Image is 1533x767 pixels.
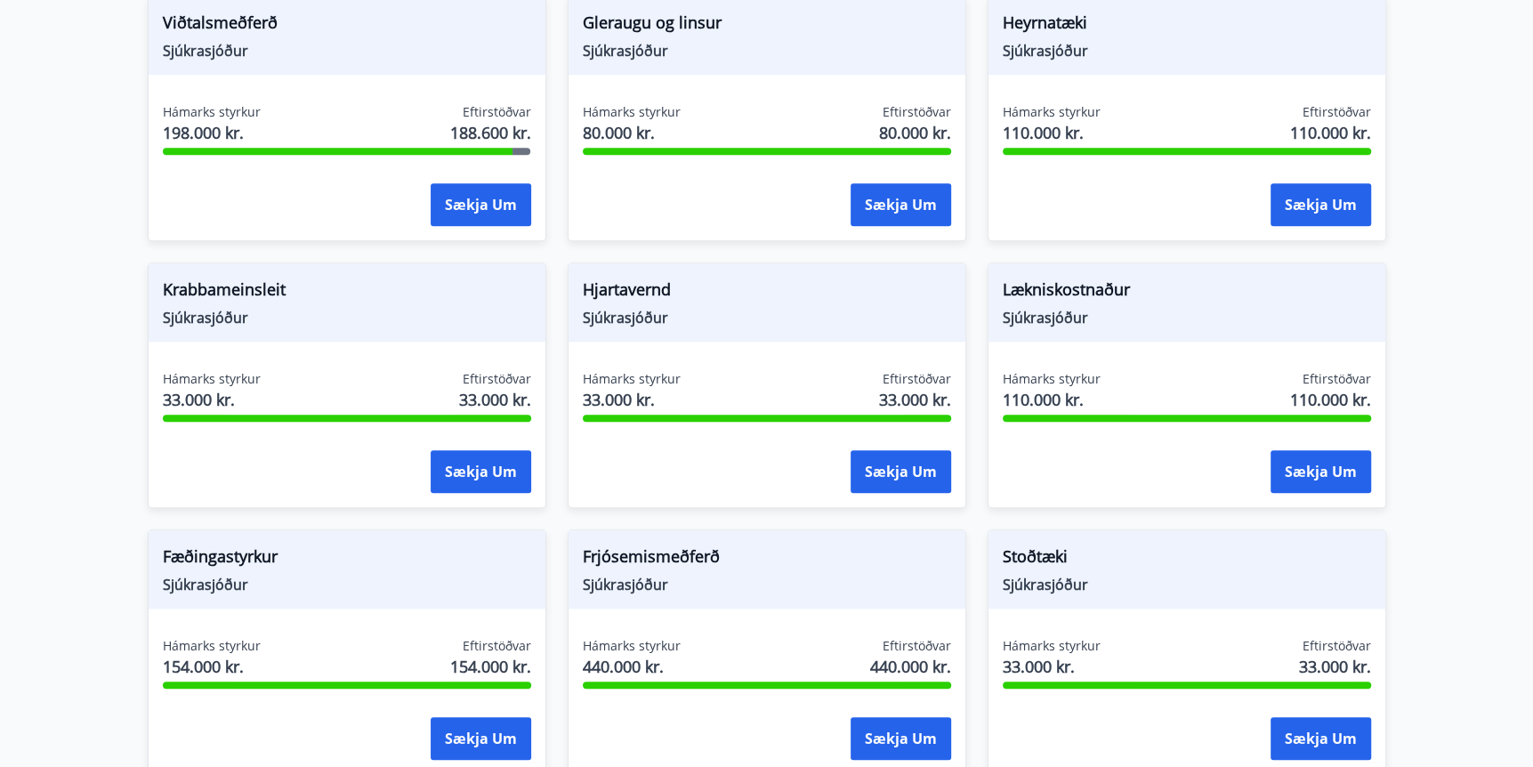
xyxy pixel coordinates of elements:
span: Hámarks styrkur [583,637,681,655]
span: Viðtalsmeðferð [163,11,531,41]
button: Sækja um [1271,450,1371,493]
span: Sjúkrasjóður [1003,308,1371,327]
span: Stoðtæki [1003,545,1371,575]
span: 110.000 kr. [1290,121,1371,144]
span: Sjúkrasjóður [583,575,951,594]
span: 33.000 kr. [879,388,951,411]
span: Hámarks styrkur [1003,103,1101,121]
span: 154.000 kr. [163,655,261,678]
span: 33.000 kr. [583,388,681,411]
span: Hjartavernd [583,278,951,308]
span: Frjósemismeðferð [583,545,951,575]
span: Eftirstöðvar [1303,103,1371,121]
span: Eftirstöðvar [1303,370,1371,388]
span: 110.000 kr. [1003,388,1101,411]
span: Eftirstöðvar [883,103,951,121]
span: Lækniskostnaður [1003,278,1371,308]
span: Fæðingastyrkur [163,545,531,575]
span: 33.000 kr. [1299,655,1371,678]
span: Eftirstöðvar [463,370,531,388]
span: Sjúkrasjóður [583,308,951,327]
button: Sækja um [431,450,531,493]
span: Hámarks styrkur [583,370,681,388]
button: Sækja um [1271,717,1371,760]
span: 110.000 kr. [1290,388,1371,411]
span: Hámarks styrkur [163,370,261,388]
span: Eftirstöðvar [1303,637,1371,655]
span: 440.000 kr. [583,655,681,678]
span: Krabbameinsleit [163,278,531,308]
span: Sjúkrasjóður [1003,41,1371,61]
span: Sjúkrasjóður [163,41,531,61]
span: 440.000 kr. [870,655,951,678]
span: 33.000 kr. [459,388,531,411]
button: Sækja um [431,717,531,760]
button: Sækja um [1271,183,1371,226]
span: 188.600 kr. [450,121,531,144]
span: Hámarks styrkur [163,637,261,655]
span: 154.000 kr. [450,655,531,678]
span: Heyrnatæki [1003,11,1371,41]
span: 80.000 kr. [583,121,681,144]
span: Sjúkrasjóður [1003,575,1371,594]
span: 33.000 kr. [1003,655,1101,678]
span: 33.000 kr. [163,388,261,411]
span: 110.000 kr. [1003,121,1101,144]
span: Eftirstöðvar [463,637,531,655]
span: Eftirstöðvar [463,103,531,121]
span: Hámarks styrkur [1003,637,1101,655]
span: Eftirstöðvar [883,637,951,655]
button: Sækja um [851,450,951,493]
span: 198.000 kr. [163,121,261,144]
span: Sjúkrasjóður [163,575,531,594]
span: Gleraugu og linsur [583,11,951,41]
span: Sjúkrasjóður [163,308,531,327]
button: Sækja um [851,183,951,226]
span: Hámarks styrkur [1003,370,1101,388]
span: 80.000 kr. [879,121,951,144]
span: Eftirstöðvar [883,370,951,388]
span: Hámarks styrkur [583,103,681,121]
span: Hámarks styrkur [163,103,261,121]
span: Sjúkrasjóður [583,41,951,61]
button: Sækja um [431,183,531,226]
button: Sækja um [851,717,951,760]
